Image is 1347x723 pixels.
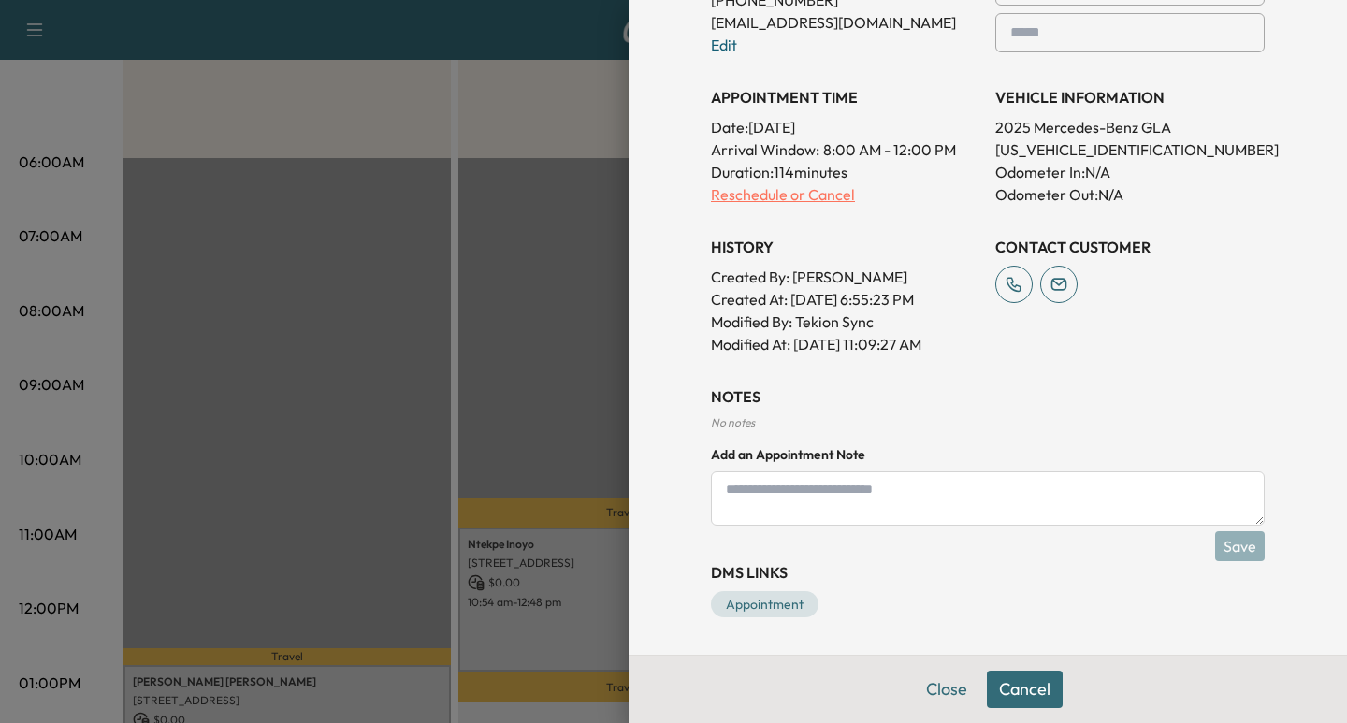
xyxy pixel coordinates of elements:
h4: Add an Appointment Note [711,445,1265,464]
p: Modified By : Tekion Sync [711,311,980,333]
p: Arrival Window: [711,138,980,161]
p: [EMAIL_ADDRESS][DOMAIN_NAME] [711,11,980,34]
a: Edit [711,36,737,54]
p: 2025 Mercedes-Benz GLA [995,116,1265,138]
h3: NOTES [711,385,1265,408]
p: Created By : [PERSON_NAME] [711,266,980,288]
div: No notes [711,415,1265,430]
button: Cancel [987,671,1063,708]
p: Duration: 114 minutes [711,161,980,183]
p: Reschedule or Cancel [711,183,980,206]
p: Odometer In: N/A [995,161,1265,183]
a: Appointment [711,591,818,617]
h3: VEHICLE INFORMATION [995,86,1265,108]
p: Date: [DATE] [711,116,980,138]
p: Modified At : [DATE] 11:09:27 AM [711,333,980,355]
p: [US_VEHICLE_IDENTIFICATION_NUMBER] [995,138,1265,161]
h3: APPOINTMENT TIME [711,86,980,108]
h3: DMS Links [711,561,1265,584]
span: 8:00 AM - 12:00 PM [823,138,956,161]
h3: CONTACT CUSTOMER [995,236,1265,258]
button: Close [914,671,979,708]
h3: History [711,236,980,258]
p: Odometer Out: N/A [995,183,1265,206]
p: Created At : [DATE] 6:55:23 PM [711,288,980,311]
